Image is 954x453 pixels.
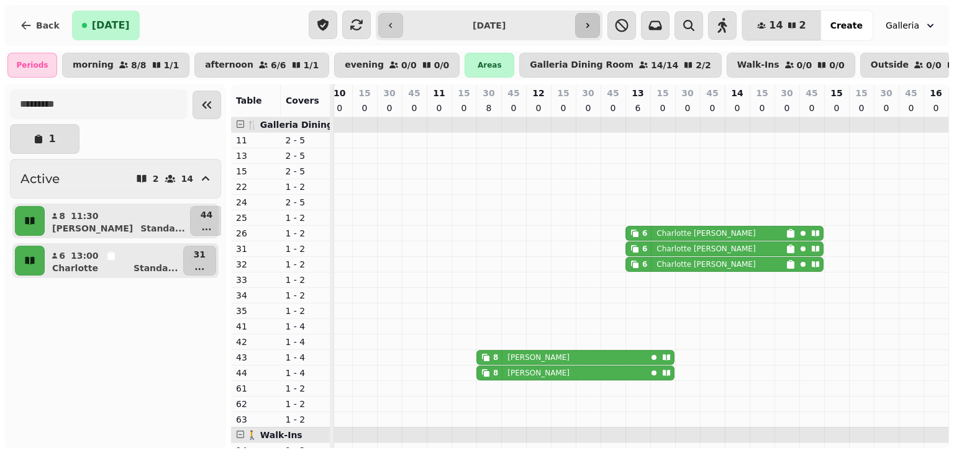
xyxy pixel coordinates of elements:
p: 14 / 14 [651,61,678,70]
p: 63 [236,413,276,426]
p: Standa ... [140,222,185,235]
p: 2 - 5 [286,150,325,162]
p: 0 / 0 [401,61,417,70]
p: Charlotte [52,262,98,274]
button: Collapse sidebar [193,91,221,119]
p: 1 - 2 [286,243,325,255]
p: 45 [607,87,619,99]
p: 1 - 2 [286,413,325,426]
p: 15 [236,165,276,177]
p: 2 - 5 [286,165,325,177]
p: 1 - 2 [286,227,325,240]
p: 0 [906,102,916,114]
p: 45 [706,87,718,99]
p: 15 [458,87,470,99]
p: 1 / 1 [304,61,319,70]
span: Table [236,96,262,105]
p: ... [201,221,212,233]
p: 13 [236,150,276,162]
p: 14 [181,174,193,183]
p: evening [345,60,384,70]
div: 8 [493,352,498,362]
p: 45 [905,87,917,99]
p: 1 / 1 [164,61,179,70]
p: 1 - 2 [286,212,325,224]
p: 34 [236,289,276,302]
p: 16 [930,87,942,99]
p: 0 [732,102,742,114]
div: Periods [7,53,57,78]
p: 1 - 4 [286,320,325,333]
p: 44 [236,367,276,379]
p: 44 [201,209,212,221]
p: Outside [871,60,909,70]
button: Galleria [878,14,944,37]
p: 0 [608,102,618,114]
p: [PERSON_NAME] [52,222,133,235]
button: 811:30[PERSON_NAME]Standa... [47,206,188,236]
p: 12 [532,87,544,99]
span: 🍴 Galleria Dining Room [247,120,364,130]
p: 0 [807,102,817,114]
button: Walk-Ins0/00/0 [727,53,855,78]
button: 613:00CharlotteStanda... [47,246,181,276]
p: 15 [656,87,668,99]
p: 0 [881,102,891,114]
div: 6 [642,259,647,269]
p: 0 [757,102,767,114]
p: 45 [806,87,817,99]
button: 44... [190,206,223,236]
p: 1 - 2 [286,274,325,286]
p: 0 [459,102,469,114]
p: 1 - 2 [286,398,325,410]
p: 0 [434,102,444,114]
p: 30 [781,87,793,99]
p: 8 [58,210,66,222]
span: Covers [286,96,319,105]
p: [PERSON_NAME] [507,352,570,362]
div: 6 [642,244,647,254]
p: Charlotte [PERSON_NAME] [656,244,755,254]
p: 25 [236,212,276,224]
p: 0 [583,102,593,114]
p: 2 [153,174,159,183]
p: 0 / 0 [434,61,450,70]
p: Standa ... [134,262,178,274]
p: ... [194,261,206,273]
p: 30 [880,87,892,99]
p: 62 [236,398,276,410]
span: Create [830,21,863,30]
button: 142 [742,11,820,40]
p: 6 [633,102,643,114]
div: 8 [493,368,498,378]
p: 31 [194,248,206,261]
p: 14 [731,87,743,99]
p: 1 - 2 [286,181,325,193]
span: [DATE] [92,20,130,30]
p: 10 [334,87,345,99]
p: 30 [383,87,395,99]
p: 30 [483,87,494,99]
h2: Active [20,170,60,187]
span: Galleria [886,19,919,32]
button: Back [10,11,70,40]
p: Walk-Ins [737,60,779,70]
p: 0 [534,102,543,114]
p: 0 [658,102,668,114]
p: 11 [433,87,445,99]
span: 🚶 Walk-Ins [247,430,302,440]
p: 1 - 2 [286,258,325,271]
p: 31 [236,243,276,255]
p: 1 - 4 [286,351,325,364]
p: 0 [683,102,693,114]
button: morning8/81/1 [62,53,189,78]
p: 1 - 4 [286,336,325,348]
p: 11 [236,134,276,146]
p: 61 [236,382,276,395]
p: 1 - 2 [286,382,325,395]
p: 22 [236,181,276,193]
p: 13 [632,87,643,99]
button: Galleria Dining Room14/142/2 [519,53,721,78]
p: 0 [335,102,345,114]
p: 43 [236,351,276,364]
